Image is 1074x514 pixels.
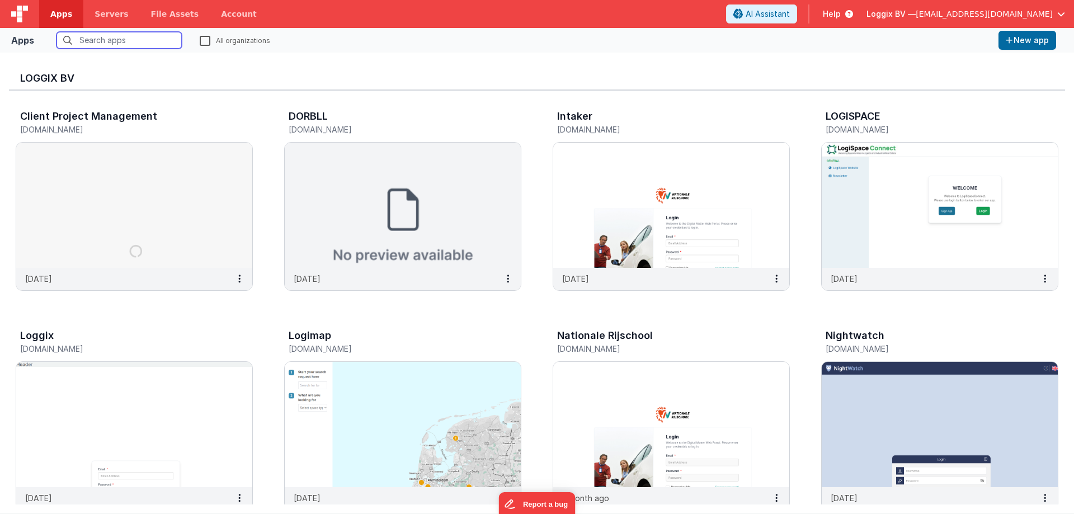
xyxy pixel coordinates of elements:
[826,345,1030,353] h5: [DOMAIN_NAME]
[95,8,128,20] span: Servers
[294,492,321,504] p: [DATE]
[25,273,52,285] p: [DATE]
[826,330,884,341] h3: Nightwatch
[557,345,762,353] h5: [DOMAIN_NAME]
[866,8,916,20] span: Loggix BV —
[20,111,157,122] h3: Client Project Management
[56,32,182,49] input: Search apps
[562,492,609,504] p: a month ago
[826,125,1030,134] h5: [DOMAIN_NAME]
[831,492,858,504] p: [DATE]
[562,273,589,285] p: [DATE]
[916,8,1053,20] span: [EMAIL_ADDRESS][DOMAIN_NAME]
[557,125,762,134] h5: [DOMAIN_NAME]
[20,345,225,353] h5: [DOMAIN_NAME]
[11,34,34,47] div: Apps
[20,73,1054,84] h3: Loggix BV
[200,35,270,45] label: All organizations
[20,125,225,134] h5: [DOMAIN_NAME]
[746,8,790,20] span: AI Assistant
[294,273,321,285] p: [DATE]
[289,125,493,134] h5: [DOMAIN_NAME]
[289,111,328,122] h3: DORBLL
[866,8,1065,20] button: Loggix BV — [EMAIL_ADDRESS][DOMAIN_NAME]
[998,31,1056,50] button: New app
[289,330,331,341] h3: Logimap
[826,111,880,122] h3: LOGISPACE
[557,330,653,341] h3: Nationale Rijschool
[50,8,72,20] span: Apps
[151,8,199,20] span: File Assets
[289,345,493,353] h5: [DOMAIN_NAME]
[823,8,841,20] span: Help
[831,273,858,285] p: [DATE]
[726,4,797,23] button: AI Assistant
[20,330,54,341] h3: Loggix
[557,111,592,122] h3: Intaker
[25,492,52,504] p: [DATE]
